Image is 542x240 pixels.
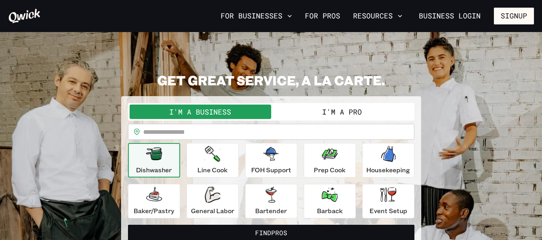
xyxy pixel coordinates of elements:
p: Dishwasher [136,165,172,175]
p: Line Cook [197,165,227,175]
button: FOH Support [245,143,297,177]
button: Bartender [245,184,297,218]
button: Prep Cook [304,143,356,177]
button: Barback [304,184,356,218]
button: I'm a Pro [271,105,413,119]
p: Barback [317,206,343,216]
button: Baker/Pastry [128,184,180,218]
button: Line Cook [187,143,239,177]
p: Baker/Pastry [134,206,174,216]
p: Prep Cook [314,165,345,175]
p: General Labor [191,206,234,216]
button: Resources [350,9,406,23]
p: FOH Support [251,165,291,175]
p: Event Setup [369,206,407,216]
p: Bartender [255,206,287,216]
a: Business Login [412,8,487,24]
a: For Pros [302,9,343,23]
button: Event Setup [362,184,414,218]
button: Signup [494,8,534,24]
button: For Businesses [217,9,295,23]
button: Dishwasher [128,143,180,177]
h2: GET GREAT SERVICE, A LA CARTE. [121,72,421,88]
button: General Labor [187,184,239,218]
button: Housekeeping [362,143,414,177]
button: I'm a Business [130,105,271,119]
p: Housekeeping [366,165,410,175]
